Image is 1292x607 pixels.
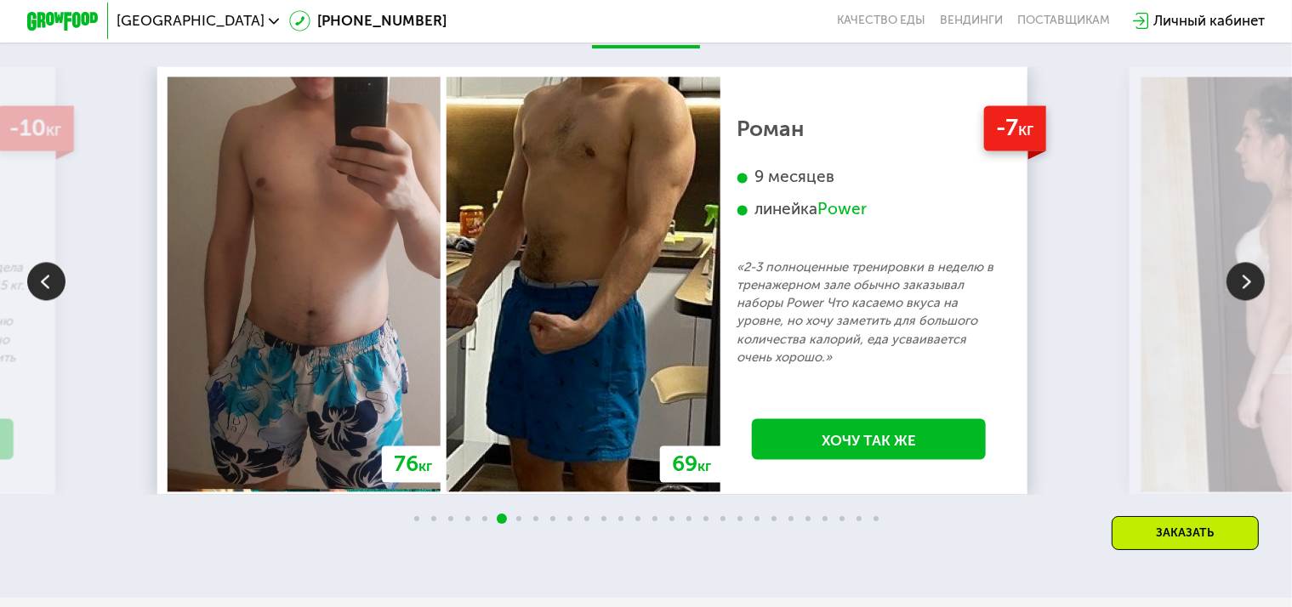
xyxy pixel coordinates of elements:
[46,119,61,139] span: кг
[117,14,265,28] span: [GEOGRAPHIC_DATA]
[940,14,1003,28] a: Вендинги
[660,445,722,482] div: 69
[1017,14,1110,28] div: поставщикам
[737,120,1000,138] div: Роман
[289,10,447,31] a: [PHONE_NUMBER]
[382,445,443,482] div: 76
[697,457,711,474] span: кг
[1018,119,1033,139] span: кг
[1112,516,1259,550] div: Заказать
[984,105,1047,150] div: -7
[737,167,1000,187] div: 9 месяцев
[1227,262,1265,300] img: Slide right
[418,457,432,474] span: кг
[837,14,925,28] a: Качество еды
[737,199,1000,219] div: линейка
[1153,10,1265,31] div: Личный кабинет
[737,258,1000,366] p: «2-3 полноценные тренировки в неделю в тренажерном зале обычно заказывал наборы Power Что касаемо...
[752,418,985,458] a: Хочу так же
[818,199,868,219] div: Power
[27,262,65,300] img: Slide left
